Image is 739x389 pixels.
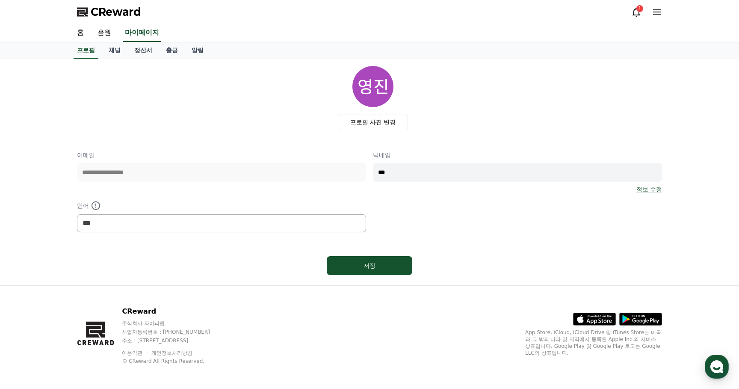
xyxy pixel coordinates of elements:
[636,185,662,194] a: 정보 수정
[373,151,662,159] p: 닉네임
[122,306,226,317] p: CReward
[338,114,408,130] label: 프로필 사진 변경
[127,42,159,59] a: 정산서
[122,337,226,344] p: 주소 : [STREET_ADDRESS]
[122,358,226,365] p: © CReward All Rights Reserved.
[122,329,226,335] p: 사업자등록번호 : [PHONE_NUMBER]
[122,350,149,356] a: 이용약관
[159,42,185,59] a: 출금
[525,329,662,356] p: App Store, iCloud, iCloud Drive 및 iTunes Store는 미국과 그 밖의 나라 및 지역에서 등록된 Apple Inc.의 서비스 상표입니다. Goo...
[74,42,98,59] a: 프로필
[636,5,643,12] div: 1
[102,42,127,59] a: 채널
[151,350,192,356] a: 개인정보처리방침
[77,5,141,19] a: CReward
[352,66,393,107] img: profile_image
[91,24,118,42] a: 음원
[77,151,366,159] p: 이메일
[344,261,395,270] div: 저장
[185,42,210,59] a: 알림
[631,7,641,17] a: 1
[70,24,91,42] a: 홈
[123,24,161,42] a: 마이페이지
[77,200,366,211] p: 언어
[327,256,412,275] button: 저장
[122,320,226,327] p: 주식회사 와이피랩
[91,5,141,19] span: CReward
